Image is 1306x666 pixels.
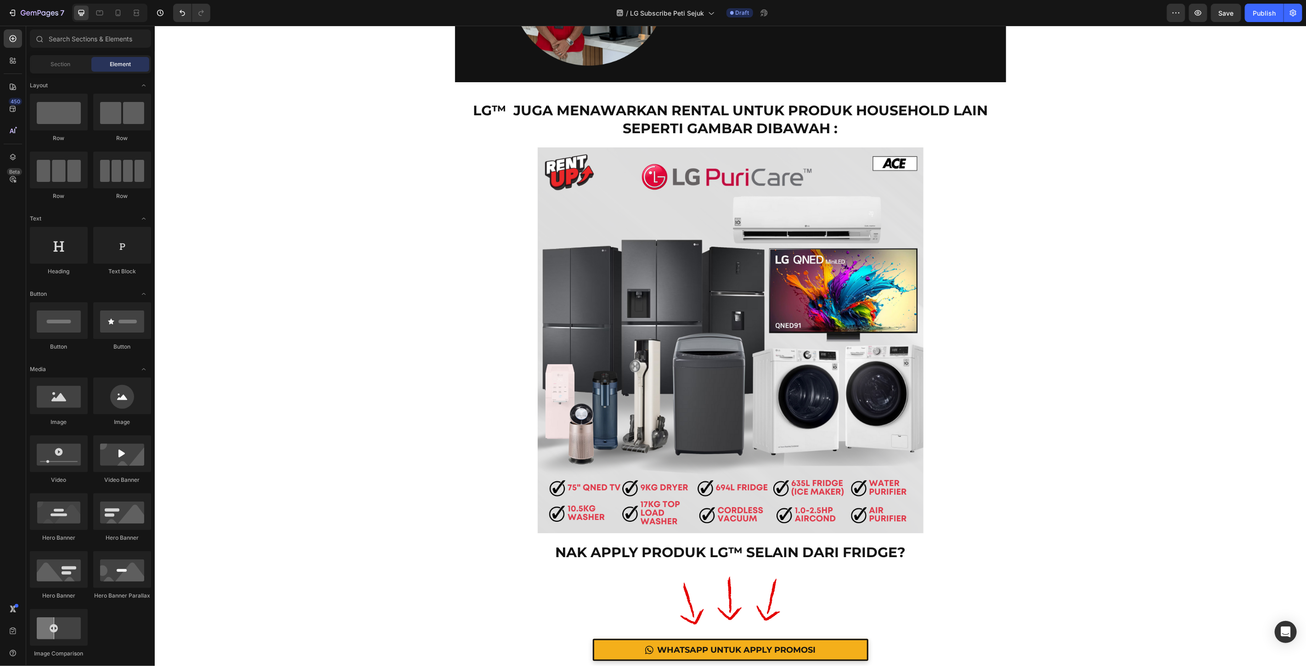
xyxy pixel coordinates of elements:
div: Video Banner [93,476,151,484]
div: Button [30,343,88,351]
span: Element [110,60,131,68]
div: Row [30,134,88,142]
div: Image [30,418,88,426]
div: Heading [30,267,88,276]
div: Image [93,418,151,426]
div: Hero Banner [30,534,88,542]
p: 7 [60,7,64,18]
div: Row [93,134,151,142]
button: Publish [1245,4,1283,22]
span: Toggle open [136,211,151,226]
div: Hero Banner [30,592,88,600]
div: Open Intercom Messenger [1275,621,1297,643]
a: WHATSAPP UNTUK APPLY PROMOSI [438,613,714,635]
span: Toggle open [136,287,151,301]
span: / [626,8,629,18]
div: Beta [7,168,22,175]
div: Undo/Redo [173,4,210,22]
span: Toggle open [136,362,151,377]
button: Save [1211,4,1241,22]
span: Media [30,365,46,373]
span: Save [1219,9,1234,17]
img: gempages_486412460778062769-d5d12c84-f931-411c-ac77-400ba3284014.png [383,122,769,508]
span: Toggle open [136,78,151,93]
div: Hero Banner Parallax [93,592,151,600]
div: Row [93,192,151,200]
span: Layout [30,81,48,90]
div: Hero Banner [93,534,151,542]
div: Row [30,192,88,200]
div: Video [30,476,88,484]
span: Section [51,60,71,68]
span: Button [30,290,47,298]
div: Image Comparison [30,649,88,658]
input: Search Sections & Elements [30,29,151,48]
iframe: Design area [155,26,1306,666]
span: Draft [736,9,749,17]
div: Publish [1253,8,1276,18]
div: WHATSAPP UNTUK APPLY PROMOSI [502,617,661,632]
span: Text [30,214,41,223]
div: 450 [9,98,22,105]
div: Button [93,343,151,351]
button: 7 [4,4,68,22]
div: Text Block [93,267,151,276]
h2: LG™ JUGA MENAWARKAN RENTAL UNTUK PRODUK HOUSEHOLD LAIN SEPERTI GAMBAR DIBAWAH : [300,75,851,113]
span: LG Subscribe Peti Sejuk [630,8,704,18]
h2: NAK APPLY PRODUK LG™ SELAIN DARI FRIDGE? [300,517,851,536]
